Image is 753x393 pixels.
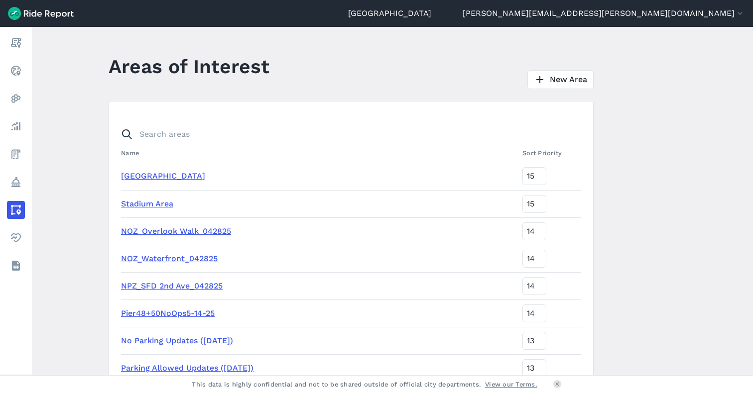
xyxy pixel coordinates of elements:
[121,199,173,208] a: Stadium Area
[7,90,25,107] a: Heatmaps
[7,62,25,80] a: Realtime
[8,7,74,20] img: Ride Report
[485,380,537,389] a: View our Terms.
[7,173,25,191] a: Policy
[7,257,25,275] a: Datasets
[121,254,218,263] a: NOZ_Waterfront_042825
[121,171,205,181] a: [GEOGRAPHIC_DATA]
[121,226,231,236] a: NOZ_Overlook Walk_042825
[527,70,594,89] a: New Area
[121,143,518,163] th: Name
[115,125,575,143] input: Search areas
[518,143,581,163] th: Sort Priority
[348,7,431,19] a: [GEOGRAPHIC_DATA]
[109,53,269,80] h1: Areas of Interest
[7,34,25,52] a: Report
[121,281,223,291] a: NPZ_SFD 2nd Ave_042825
[121,363,253,373] a: Parking Allowed Updates ([DATE])
[463,7,745,19] button: [PERSON_NAME][EMAIL_ADDRESS][PERSON_NAME][DOMAIN_NAME]
[121,308,215,318] a: Pier48+50NoOps5-14-25
[7,145,25,163] a: Fees
[7,117,25,135] a: Analyze
[7,229,25,247] a: Health
[121,336,233,345] a: No Parking Updates ([DATE])
[7,201,25,219] a: Areas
